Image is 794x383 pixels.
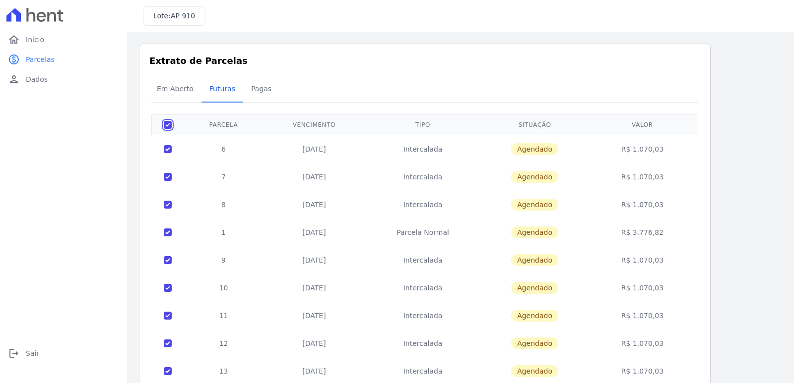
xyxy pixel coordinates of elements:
[184,135,264,163] td: 6
[589,114,696,135] th: Valor
[264,246,365,274] td: [DATE]
[365,246,481,274] td: Intercalada
[511,199,558,211] span: Agendado
[26,35,44,45] span: Início
[589,302,696,329] td: R$ 1.070,03
[589,191,696,219] td: R$ 1.070,03
[4,30,123,50] a: homeInício
[511,226,558,238] span: Agendado
[264,219,365,246] td: [DATE]
[365,114,481,135] th: Tipo
[153,11,195,21] h3: Lote:
[26,55,55,64] span: Parcelas
[184,274,264,302] td: 10
[365,329,481,357] td: Intercalada
[511,282,558,294] span: Agendado
[4,69,123,89] a: personDados
[511,254,558,266] span: Agendado
[511,337,558,349] span: Agendado
[184,219,264,246] td: 1
[171,12,195,20] span: AP 910
[149,77,201,103] a: Em Aberto
[264,114,365,135] th: Vencimento
[589,246,696,274] td: R$ 1.070,03
[243,77,279,103] a: Pagas
[4,343,123,363] a: logoutSair
[589,274,696,302] td: R$ 1.070,03
[8,54,20,65] i: paid
[26,74,48,84] span: Dados
[365,219,481,246] td: Parcela Normal
[511,365,558,377] span: Agendado
[203,79,241,99] span: Futuras
[245,79,277,99] span: Pagas
[184,191,264,219] td: 8
[264,135,365,163] td: [DATE]
[8,73,20,85] i: person
[184,163,264,191] td: 7
[184,114,264,135] th: Parcela
[184,246,264,274] td: 9
[365,274,481,302] td: Intercalada
[511,171,558,183] span: Agendado
[589,163,696,191] td: R$ 1.070,03
[481,114,589,135] th: Situação
[511,310,558,322] span: Agendado
[184,302,264,329] td: 11
[589,135,696,163] td: R$ 1.070,03
[264,274,365,302] td: [DATE]
[149,54,700,67] h3: Extrato de Parcelas
[8,34,20,46] i: home
[264,302,365,329] td: [DATE]
[365,163,481,191] td: Intercalada
[589,219,696,246] td: R$ 3.776,82
[4,50,123,69] a: paidParcelas
[184,329,264,357] td: 12
[365,135,481,163] td: Intercalada
[26,348,39,358] span: Sair
[365,191,481,219] td: Intercalada
[264,163,365,191] td: [DATE]
[201,77,243,103] a: Futuras
[264,329,365,357] td: [DATE]
[151,79,199,99] span: Em Aberto
[8,347,20,359] i: logout
[589,329,696,357] td: R$ 1.070,03
[511,143,558,155] span: Agendado
[264,191,365,219] td: [DATE]
[365,302,481,329] td: Intercalada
